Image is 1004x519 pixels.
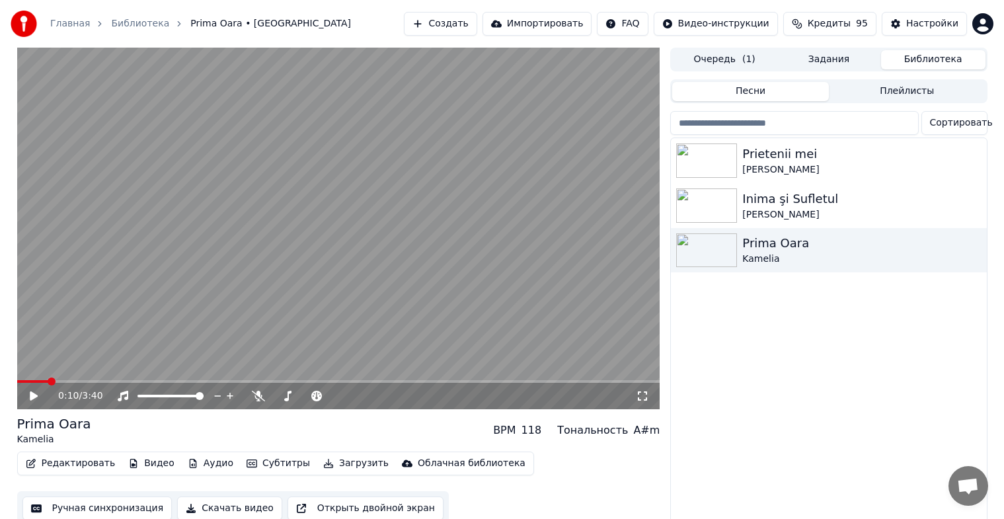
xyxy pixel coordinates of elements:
button: Редактировать [20,454,121,473]
button: Настройки [882,12,967,36]
div: Prima Oara [742,234,981,253]
div: Kamelia [742,253,981,266]
a: Библиотека [111,17,169,30]
button: Видео [123,454,180,473]
span: Кредиты [808,17,851,30]
div: Inima şi Sufletul [742,190,981,208]
div: A#m [633,422,660,438]
div: Тональность [557,422,628,438]
div: BPM [493,422,516,438]
div: Prima Oara [17,415,91,433]
button: Субтитры [241,454,315,473]
button: Очередь [672,50,777,69]
button: Кредиты95 [783,12,876,36]
div: [PERSON_NAME] [742,208,981,221]
div: Prietenii mei [742,145,981,163]
div: / [58,389,90,403]
div: [PERSON_NAME] [742,163,981,177]
span: 95 [856,17,868,30]
button: Задания [777,50,881,69]
span: 3:40 [82,389,102,403]
button: FAQ [597,12,648,36]
div: Облачная библиотека [418,457,525,470]
button: Создать [404,12,477,36]
button: Загрузить [318,454,394,473]
nav: breadcrumb [50,17,351,30]
button: Плейлисты [829,82,985,101]
img: youka [11,11,37,37]
button: Импортировать [483,12,592,36]
button: Песни [672,82,829,101]
div: Kamelia [17,433,91,446]
button: Видео-инструкции [654,12,778,36]
span: Сортировать [930,116,993,130]
a: Главная [50,17,90,30]
a: Открытый чат [948,466,988,506]
div: Настройки [906,17,958,30]
span: ( 1 ) [742,53,755,66]
div: 118 [521,422,542,438]
button: Аудио [182,454,239,473]
span: Prima Oara • [GEOGRAPHIC_DATA] [190,17,351,30]
button: Библиотека [881,50,985,69]
span: 0:10 [58,389,79,403]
